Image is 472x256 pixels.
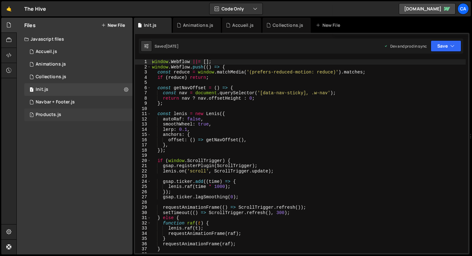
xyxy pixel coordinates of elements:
[135,210,151,216] div: 30
[135,65,151,70] div: 2
[135,75,151,80] div: 4
[30,88,33,93] span: 1
[135,221,151,226] div: 32
[24,22,36,29] h2: Files
[135,174,151,179] div: 23
[135,137,151,143] div: 16
[135,59,151,65] div: 1
[24,83,133,96] div: 17034/46803.js
[135,236,151,241] div: 35
[135,189,151,195] div: 26
[135,80,151,85] div: 5
[36,61,66,67] div: Animations.js
[384,44,427,49] div: Dev and prod in sync
[135,215,151,221] div: 31
[36,112,61,118] div: Products.js
[166,44,179,49] div: [DATE]
[135,163,151,169] div: 21
[431,40,461,52] button: Save
[135,179,151,184] div: 24
[135,247,151,252] div: 37
[24,71,133,83] div: 17034/47715.js
[36,49,57,55] div: Accueil.js
[135,122,151,127] div: 13
[135,158,151,164] div: 20
[24,96,133,108] div: 17034/47476.js
[135,106,151,112] div: 10
[17,33,133,45] div: Javascript files
[135,226,151,231] div: 33
[24,108,133,121] div: 17034/47579.js
[135,184,151,189] div: 25
[135,195,151,200] div: 27
[135,96,151,101] div: 8
[36,99,75,105] div: Navbar + Footer.js
[30,113,33,118] span: 1
[36,87,48,92] div: Init.js
[135,70,151,75] div: 3
[135,111,151,117] div: 11
[36,74,66,80] div: Collections.js
[135,241,151,247] div: 36
[135,127,151,132] div: 14
[135,148,151,153] div: 18
[135,85,151,91] div: 6
[135,117,151,122] div: 12
[232,22,254,28] div: Accueil.js
[24,45,133,58] div: 17034/46801.js
[135,200,151,205] div: 28
[135,90,151,96] div: 7
[135,169,151,174] div: 22
[183,22,213,28] div: Animations.js
[135,132,151,137] div: 15
[273,22,303,28] div: Collections.js
[135,231,151,236] div: 34
[135,153,151,158] div: 19
[209,3,263,15] button: Code Only
[101,23,125,28] button: New File
[135,143,151,148] div: 17
[24,58,133,71] div: 17034/46849.js
[316,22,342,28] div: New File
[144,22,156,28] div: Init.js
[135,205,151,210] div: 29
[24,5,46,13] div: The Hive
[135,101,151,106] div: 9
[1,1,17,16] a: 🤙
[155,44,179,49] div: Saved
